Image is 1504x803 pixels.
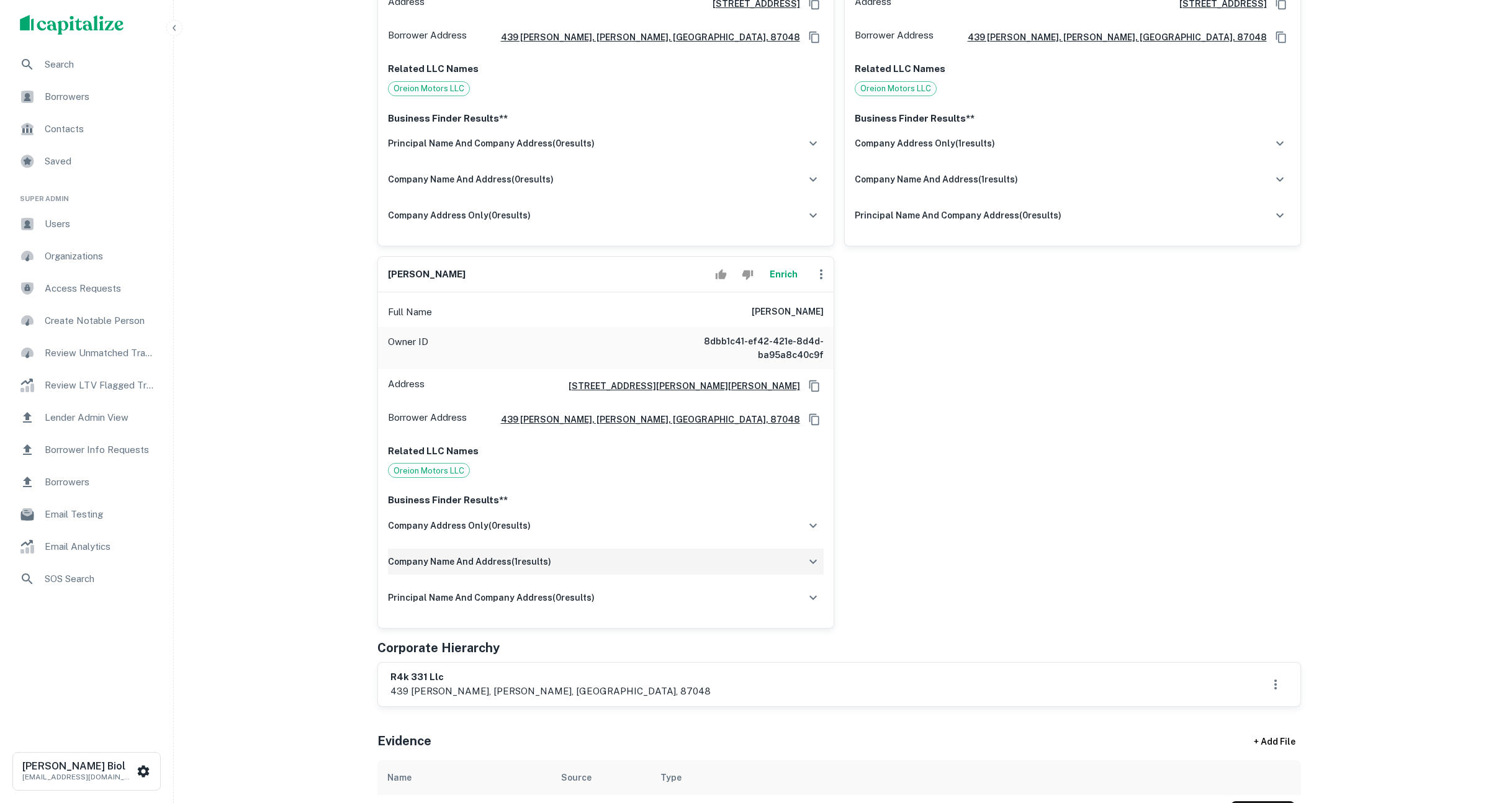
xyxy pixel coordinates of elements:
[388,111,824,126] p: Business Finder Results**
[388,591,595,604] h6: principal name and company address ( 0 results)
[855,28,934,47] p: Borrower Address
[491,413,800,426] a: 439 [PERSON_NAME], [PERSON_NAME], [GEOGRAPHIC_DATA], 87048
[388,410,467,429] p: Borrower Address
[45,346,156,361] span: Review Unmatched Transactions
[45,572,156,586] span: SOS Search
[388,555,551,568] h6: company name and address ( 1 results)
[491,30,800,44] a: 439 [PERSON_NAME], [PERSON_NAME], [GEOGRAPHIC_DATA], 87048
[10,306,163,336] a: Create Notable Person
[660,770,682,785] div: Type
[651,760,1197,795] th: Type
[388,267,466,282] h6: [PERSON_NAME]
[10,370,163,400] a: Review LTV Flagged Transactions
[45,89,156,104] span: Borrowers
[388,334,428,362] p: Owner ID
[387,770,412,785] div: Name
[45,217,156,231] span: Users
[805,28,824,47] button: Copy Address
[559,379,800,393] a: [STREET_ADDRESS][PERSON_NAME][PERSON_NAME]
[388,61,824,76] p: Related LLC Names
[764,262,804,287] button: Enrich
[45,249,156,264] span: Organizations
[855,209,1061,222] h6: principal name and company address ( 0 results)
[805,410,824,429] button: Copy Address
[710,262,732,287] button: Accept
[1272,28,1290,47] button: Copy Address
[390,670,711,684] h6: r4k 331 llc
[855,83,936,95] span: Oreion Motors LLC
[10,500,163,529] a: Email Testing
[45,507,156,522] span: Email Testing
[45,122,156,137] span: Contacts
[10,209,163,239] a: Users
[22,761,134,771] h6: [PERSON_NAME] Biol
[45,410,156,425] span: Lender Admin View
[388,137,595,150] h6: principal name and company address ( 0 results)
[389,465,469,477] span: Oreion Motors LLC
[752,305,824,320] h6: [PERSON_NAME]
[1232,730,1318,753] div: + Add File
[45,154,156,169] span: Saved
[10,467,163,497] a: Borrowers
[10,179,163,209] li: Super Admin
[388,493,824,508] p: Business Finder Results**
[12,752,161,791] button: [PERSON_NAME] Biol[EMAIL_ADDRESS][DOMAIN_NAME]
[45,57,156,72] span: Search
[388,305,432,320] p: Full Name
[10,82,163,112] a: Borrowers
[958,30,1267,44] h6: 439 [PERSON_NAME], [PERSON_NAME], [GEOGRAPHIC_DATA], 87048
[45,378,156,393] span: Review LTV Flagged Transactions
[10,435,163,465] a: Borrower Info Requests
[551,760,651,795] th: Source
[10,241,163,271] a: Organizations
[45,475,156,490] span: Borrowers
[389,83,469,95] span: Oreion Motors LLC
[855,61,1290,76] p: Related LLC Names
[377,760,551,795] th: Name
[45,313,156,328] span: Create Notable Person
[390,684,711,699] p: 439 [PERSON_NAME], [PERSON_NAME], [GEOGRAPHIC_DATA], 87048
[388,519,531,532] h6: company address only ( 0 results)
[10,146,163,176] a: Saved
[10,403,163,433] a: Lender Admin View
[22,771,134,783] p: [EMAIL_ADDRESS][DOMAIN_NAME]
[45,442,156,457] span: Borrower Info Requests
[388,209,531,222] h6: company address only ( 0 results)
[561,770,592,785] div: Source
[10,50,163,79] a: Search
[855,173,1018,186] h6: company name and address ( 1 results)
[1442,704,1504,763] iframe: Chat Widget
[10,532,163,562] a: Email Analytics
[45,539,156,554] span: Email Analytics
[10,564,163,594] a: SOS Search
[377,732,431,750] h5: Evidence
[675,334,824,362] h6: 8dbb1c41-ef42-421e-8d4d-ba95a8c40c9f
[20,15,124,35] img: capitalize-logo.png
[855,111,1290,126] p: Business Finder Results**
[10,114,163,144] a: Contacts
[10,274,163,303] a: Access Requests
[388,444,824,459] p: Related LLC Names
[10,338,163,368] a: Review Unmatched Transactions
[45,281,156,296] span: Access Requests
[388,377,425,395] p: Address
